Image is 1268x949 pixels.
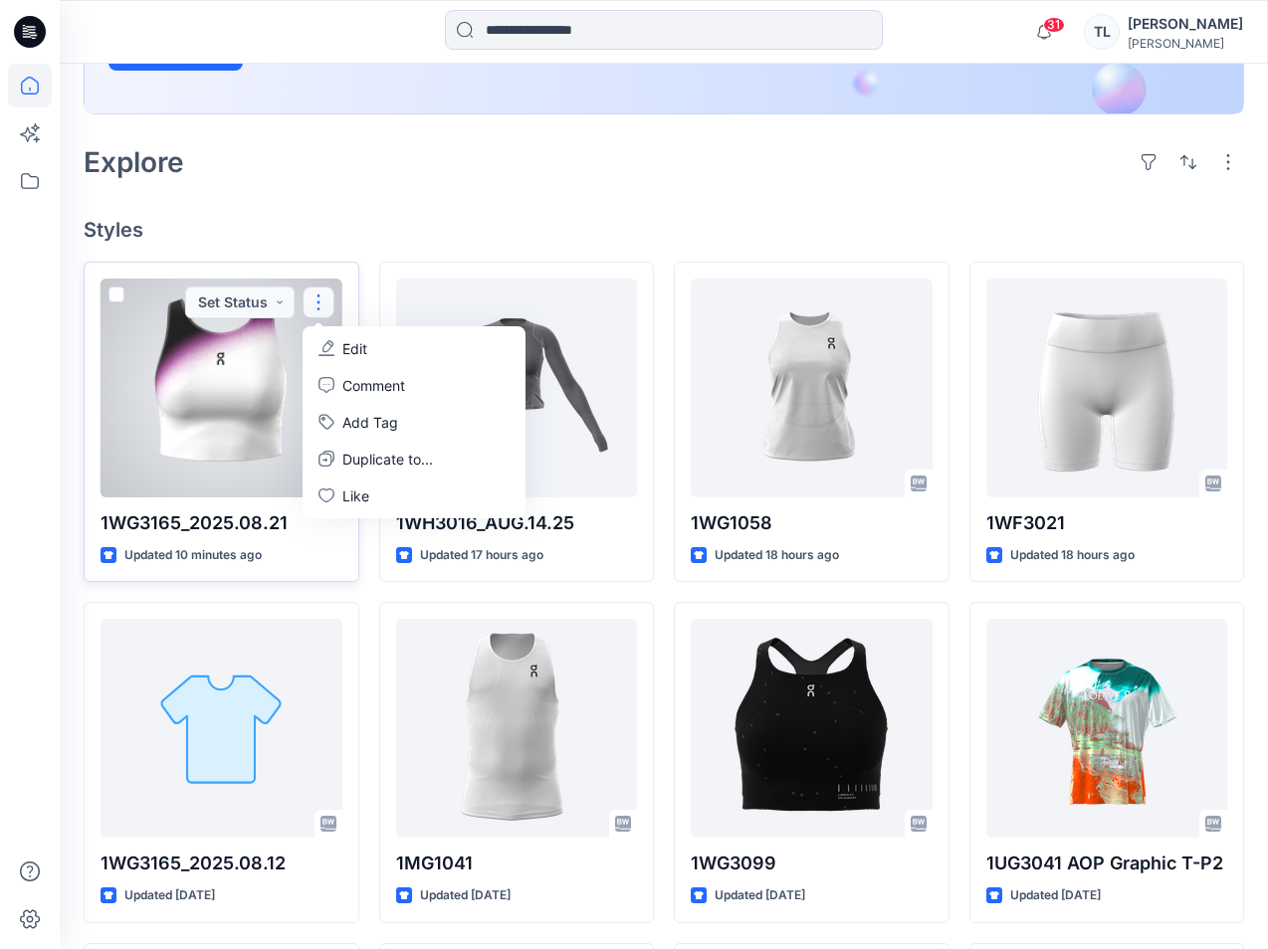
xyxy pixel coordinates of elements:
p: 1MG1041 [396,850,638,877]
p: 1WG3165_2025.08.21 [101,509,342,537]
a: 1UG3041 AOP Graphic T-P2 [986,619,1228,838]
a: 1WG3165_2025.08.21 [101,279,342,497]
p: 1WG1058 [691,509,933,537]
p: Duplicate to... [342,449,433,470]
a: 1MG1041 [396,619,638,838]
p: Like [342,485,369,506]
h2: Explore [84,146,184,178]
div: TL [1084,14,1120,50]
div: [PERSON_NAME] [1128,12,1243,36]
p: Updated 18 hours ago [1010,545,1135,566]
a: 1WG1058 [691,279,933,497]
a: 1WH3016_AUG.14.25 [396,279,638,497]
p: Updated [DATE] [715,885,805,906]
p: 1WG3099 [691,850,933,877]
p: Updated [DATE] [124,885,215,906]
p: Updated [DATE] [420,885,511,906]
button: Add Tag [307,404,522,441]
p: 1UG3041 AOP Graphic T-P2 [986,850,1228,877]
p: 1WH3016_AUG.14.25 [396,509,638,537]
p: 1WF3021 [986,509,1228,537]
span: 31 [1043,17,1065,33]
p: Edit [342,338,367,359]
p: Comment [342,375,405,396]
p: Updated 10 minutes ago [124,545,262,566]
a: 1WG3165_2025.08.12 [101,619,342,838]
h4: Styles [84,218,1244,242]
p: 1WG3165_2025.08.12 [101,850,342,877]
a: 1WF3021 [986,279,1228,497]
div: [PERSON_NAME] [1128,36,1243,51]
p: Updated [DATE] [1010,885,1101,906]
a: Edit [307,330,522,367]
p: Updated 17 hours ago [420,545,543,566]
a: 1WG3099 [691,619,933,838]
p: Updated 18 hours ago [715,545,839,566]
